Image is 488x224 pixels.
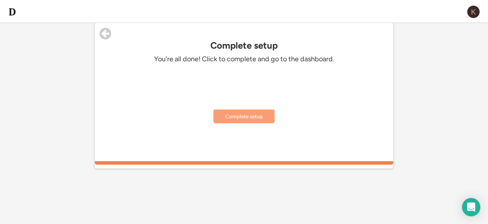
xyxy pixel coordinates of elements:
[8,7,17,16] img: d-whitebg.png
[129,55,359,64] div: You're all done! Click to complete and go to the dashboard.
[95,40,393,51] div: Complete setup
[213,110,275,123] button: Complete setup
[462,198,480,216] div: Open Intercom Messenger
[96,161,392,165] div: 100%
[467,5,480,19] img: K.png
